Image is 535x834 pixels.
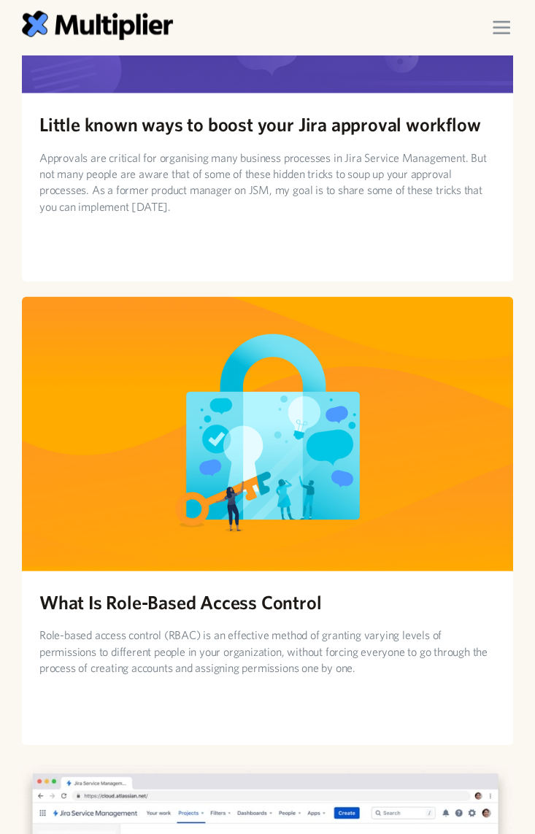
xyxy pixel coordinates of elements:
[481,7,522,48] div: menu
[39,589,321,615] h2: What Is Role-Based Access Control
[22,295,513,571] img: What Is Role-Based Access Control
[39,111,480,137] h2: Little known ways to boost your Jira approval workflow
[22,295,513,743] a: What Is Role-Based Access ControlRole-based access control (RBAC) is an effective method of grant...
[39,150,496,215] p: Approvals are critical for organising many business processes in Jira Service Management. But not...
[39,627,496,676] p: Role-based access control (RBAC) is an effective method of granting varying levels of permissions...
